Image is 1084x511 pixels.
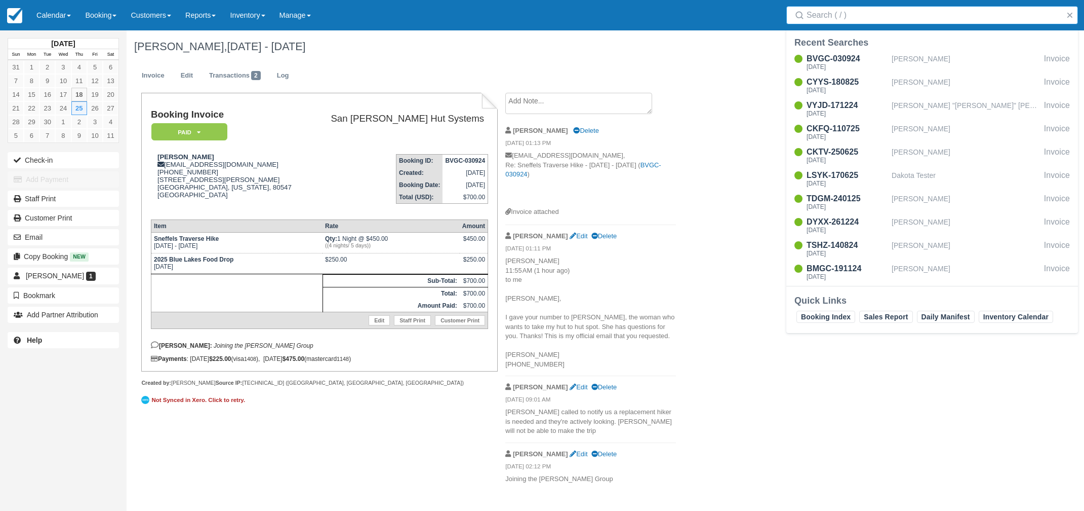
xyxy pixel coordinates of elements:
[445,157,485,164] strong: BVGC-030924
[807,180,888,187] div: [DATE]
[39,60,55,74] a: 2
[134,41,932,53] h1: [PERSON_NAME],
[892,99,1040,119] div: [PERSON_NAME] "[PERSON_NAME]" [PERSON_NAME]
[892,169,1040,189] div: Dakota Tester
[570,450,587,458] a: Edit
[8,307,119,323] button: Add Partner Attribution
[151,253,323,274] td: [DATE]
[103,60,118,74] a: 6
[71,129,87,142] a: 9
[323,253,460,274] td: $250.00
[7,8,22,23] img: checkfront-main-nav-mini-logo.png
[323,287,460,300] th: Total:
[513,232,568,240] strong: [PERSON_NAME]
[892,76,1040,95] div: [PERSON_NAME]
[786,216,1078,235] a: DYXX-261224[DATE][PERSON_NAME]Invoice
[55,101,71,115] a: 24
[71,115,87,129] a: 2
[87,74,103,88] a: 12
[103,129,118,142] a: 11
[269,66,297,86] a: Log
[8,229,119,245] button: Email
[51,40,75,48] strong: [DATE]
[807,157,888,163] div: [DATE]
[202,66,268,86] a: Transactions2
[807,99,888,112] div: VYJD-171224
[87,49,103,60] th: Fri
[8,60,24,74] a: 31
[396,155,443,167] th: Booking ID:
[283,355,304,362] strong: $475.00
[513,450,568,458] strong: [PERSON_NAME]
[251,71,261,80] span: 2
[8,74,24,88] a: 7
[892,193,1040,212] div: [PERSON_NAME]
[55,60,71,74] a: 3
[8,171,119,188] button: Add Payment
[807,216,888,228] div: DYXX-261224
[39,88,55,101] a: 16
[1044,76,1070,95] div: Invoice
[151,123,227,141] em: Paid
[1044,99,1070,119] div: Invoice
[513,127,568,134] strong: [PERSON_NAME]
[859,311,912,323] a: Sales Report
[87,88,103,101] a: 19
[394,315,431,325] a: Staff Print
[141,379,497,387] div: [PERSON_NAME] [TECHNICAL_ID] ([GEOGRAPHIC_DATA], [GEOGRAPHIC_DATA], [GEOGRAPHIC_DATA])
[396,179,443,191] th: Booking Date:
[505,151,676,207] p: [EMAIL_ADDRESS][DOMAIN_NAME], Re: Sneffels Traverse Hike - [DATE] - [DATE] ( )
[807,6,1062,24] input: Search ( / )
[173,66,200,86] a: Edit
[103,115,118,129] a: 4
[151,355,488,362] div: : [DATE] (visa ), [DATE] (mastercard )
[570,232,587,240] a: Edit
[1044,169,1070,189] div: Invoice
[154,256,233,263] strong: 2025 Blue Lakes Food Drop
[87,129,103,142] a: 10
[55,49,71,60] th: Wed
[134,66,172,86] a: Invoice
[1044,239,1070,259] div: Invoice
[55,74,71,88] a: 10
[807,134,888,140] div: [DATE]
[513,383,568,391] strong: [PERSON_NAME]
[39,129,55,142] a: 7
[70,252,89,261] span: New
[807,204,888,210] div: [DATE]
[216,380,243,386] strong: Source IP:
[807,64,888,70] div: [DATE]
[244,356,256,362] small: 1408
[1044,123,1070,142] div: Invoice
[460,274,488,287] td: $700.00
[71,49,87,60] th: Thu
[55,129,71,142] a: 8
[55,115,71,129] a: 1
[807,227,888,233] div: [DATE]
[39,115,55,129] a: 30
[369,315,390,325] a: Edit
[807,193,888,205] div: TDGM-240125
[786,169,1078,189] a: LSYK-170625[DATE]Dakota TesterInvoice
[807,76,888,88] div: CYYS-180825
[807,169,888,181] div: LSYK-170625
[505,139,676,150] em: [DATE] 01:13 PM
[396,167,443,179] th: Created:
[24,129,39,142] a: 6
[786,146,1078,165] a: CKTV-250625[DATE][PERSON_NAME]Invoice
[8,248,119,265] button: Copy Booking New
[460,220,488,232] th: Amount
[892,263,1040,282] div: [PERSON_NAME]
[8,287,119,304] button: Bookmark
[8,49,24,60] th: Sun
[151,153,308,211] div: [EMAIL_ADDRESS][DOMAIN_NAME] [PHONE_NUMBER] [STREET_ADDRESS][PERSON_NAME] [GEOGRAPHIC_DATA], [US_...
[71,88,87,101] a: 18
[505,462,676,473] em: [DATE] 02:12 PM
[794,295,1070,307] div: Quick Links
[460,287,488,300] td: $700.00
[807,146,888,158] div: CKTV-250625
[312,114,484,124] h2: San [PERSON_NAME] Hut Systems
[24,49,39,60] th: Mon
[87,60,103,74] a: 5
[786,99,1078,119] a: VYJD-171224[DATE][PERSON_NAME] "[PERSON_NAME]" [PERSON_NAME]Invoice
